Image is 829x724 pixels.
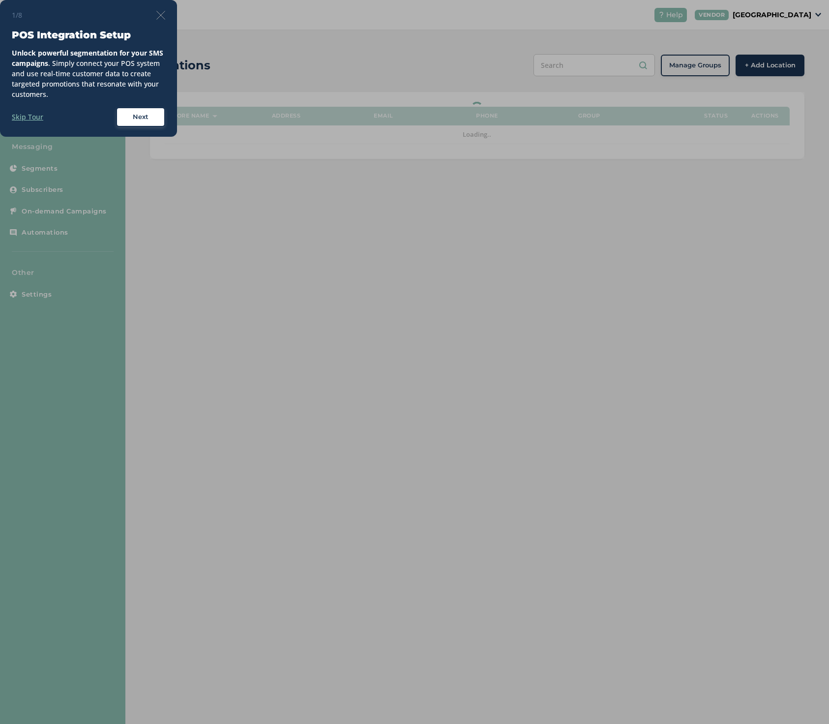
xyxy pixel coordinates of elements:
[116,107,165,127] button: Next
[156,11,165,20] img: icon-close-thin-accent-606ae9a3.svg
[12,48,165,99] div: . Simply connect your POS system and use real-time customer data to create targeted promotions th...
[12,28,165,42] h3: POS Integration Setup
[780,677,829,724] iframe: Chat Widget
[12,112,43,122] label: Skip Tour
[133,112,148,122] span: Next
[12,48,163,68] strong: Unlock powerful segmentation for your SMS campaigns
[12,10,22,20] span: 1/8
